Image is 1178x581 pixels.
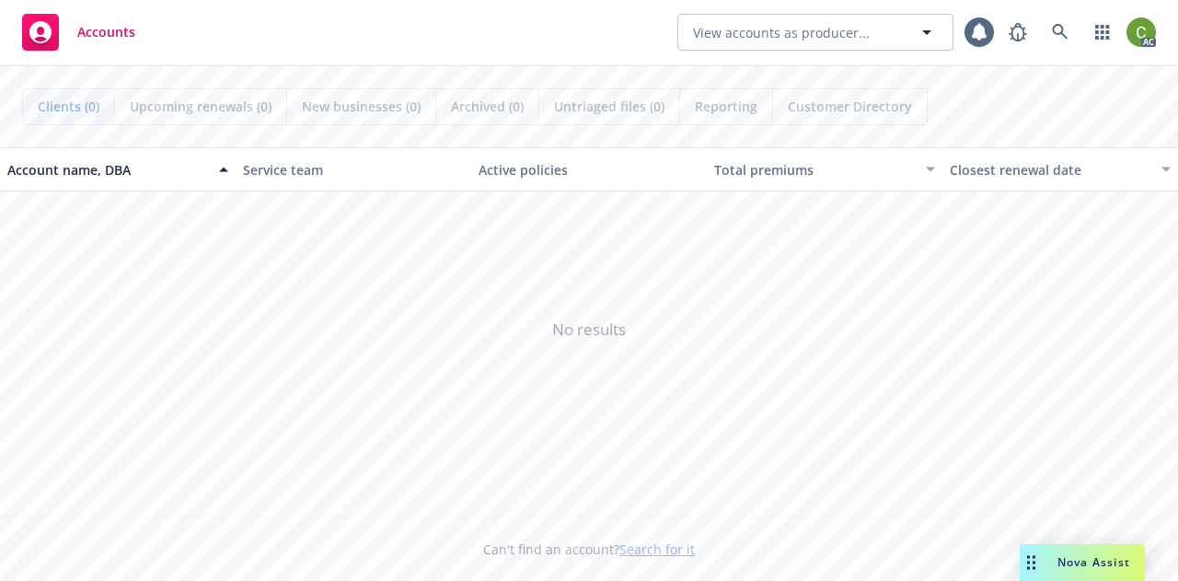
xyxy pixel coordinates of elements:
button: Active policies [471,147,707,192]
span: Reporting [695,97,757,116]
div: Account name, DBA [7,160,208,180]
a: Search [1042,14,1079,51]
span: Archived (0) [451,97,524,116]
div: Drag to move [1020,544,1043,581]
span: Upcoming renewals (0) [130,97,271,116]
span: Untriaged files (0) [554,97,664,116]
a: Switch app [1084,14,1121,51]
a: Accounts [15,6,143,58]
button: Closest renewal date [942,147,1178,192]
button: Nova Assist [1020,544,1145,581]
span: Nova Assist [1057,554,1130,570]
span: Clients (0) [38,97,99,116]
img: photo [1126,17,1156,47]
span: Accounts [77,25,135,40]
button: View accounts as producer... [677,14,953,51]
div: Service team [243,160,464,180]
span: Customer Directory [788,97,912,116]
div: Closest renewal date [950,160,1150,180]
div: Total premiums [714,160,915,180]
button: Service team [236,147,471,192]
span: View accounts as producer... [693,23,870,42]
div: Active policies [479,160,699,180]
span: New businesses (0) [302,97,421,116]
a: Search for it [619,540,695,558]
button: Total premiums [707,147,942,192]
span: Can't find an account? [483,540,695,559]
a: Report a Bug [999,14,1036,51]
